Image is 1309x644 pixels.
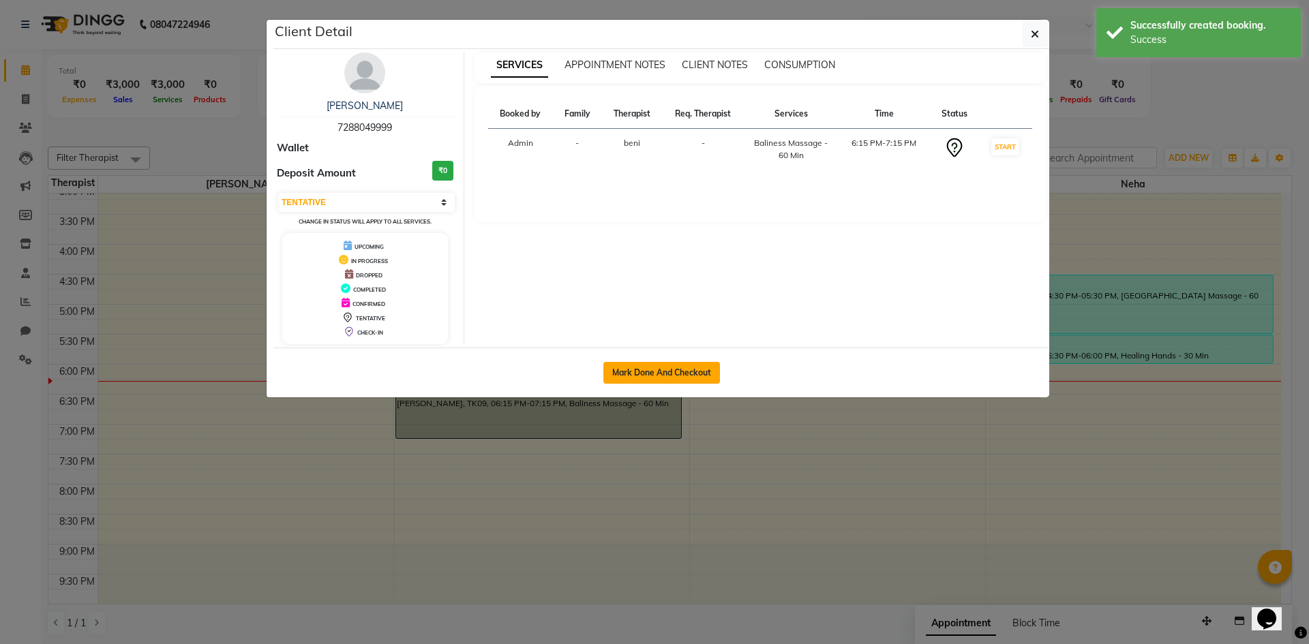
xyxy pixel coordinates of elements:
[327,99,403,112] a: [PERSON_NAME]
[565,59,665,71] span: APPOINTMENT NOTES
[337,121,392,134] span: 7288049999
[432,161,453,181] h3: ₹0
[1130,18,1291,33] div: Successfully created booking.
[277,166,356,181] span: Deposit Amount
[491,53,548,78] span: SERVICES
[353,286,386,293] span: COMPLETED
[991,138,1019,155] button: START
[277,140,309,156] span: Wallet
[764,59,835,71] span: CONSUMPTION
[744,99,838,129] th: Services
[553,99,601,129] th: Family
[356,272,382,279] span: DROPPED
[1252,589,1295,630] iframe: chat widget
[299,218,432,225] small: Change in status will apply to all services.
[601,99,662,129] th: Therapist
[344,52,385,93] img: avatar
[753,137,830,162] div: Baliness Massage - 60 Min
[355,243,384,250] span: UPCOMING
[624,138,640,148] span: beni
[931,99,979,129] th: Status
[553,129,601,170] td: -
[351,258,388,264] span: IN PROGRESS
[662,99,744,129] th: Req. Therapist
[352,301,385,307] span: CONFIRMED
[356,315,385,322] span: TENTATIVE
[488,129,554,170] td: Admin
[838,129,931,170] td: 6:15 PM-7:15 PM
[357,329,383,336] span: CHECK-IN
[1130,33,1291,47] div: Success
[838,99,931,129] th: Time
[488,99,554,129] th: Booked by
[662,129,744,170] td: -
[603,362,720,384] button: Mark Done And Checkout
[275,21,352,42] h5: Client Detail
[682,59,748,71] span: CLIENT NOTES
